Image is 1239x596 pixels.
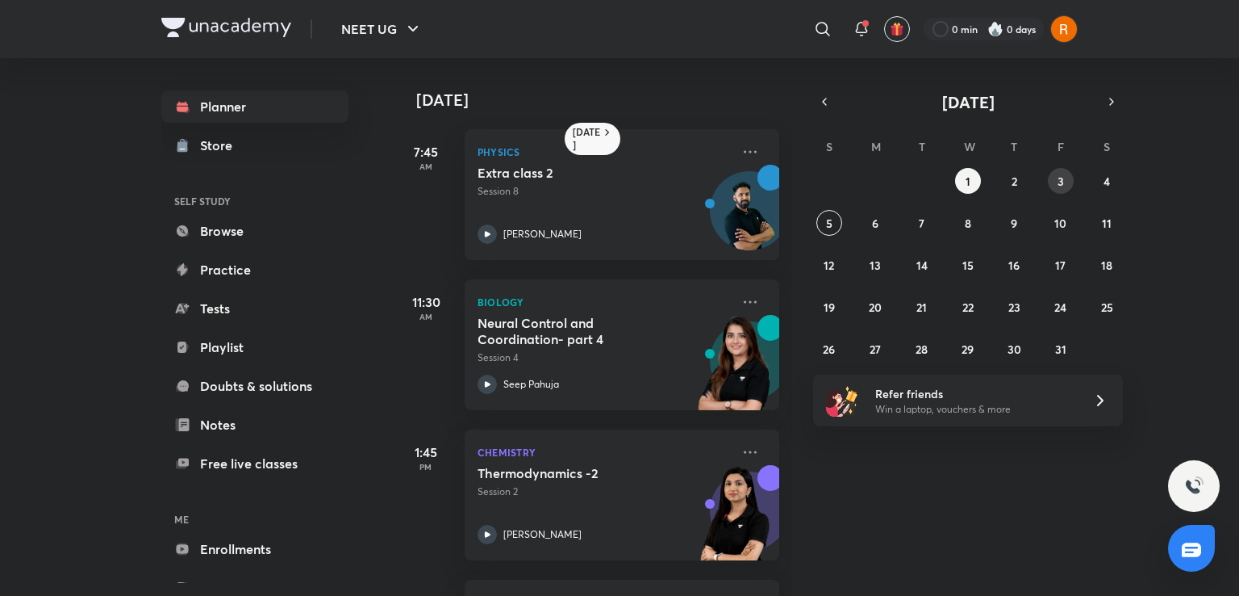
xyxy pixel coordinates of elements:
button: October 5, 2025 [816,210,842,236]
a: Store [161,129,348,162]
img: streak [987,21,1003,37]
button: October 13, 2025 [862,252,888,278]
abbr: October 10, 2025 [1054,216,1066,231]
button: [DATE] [836,90,1100,113]
button: October 4, 2025 [1094,168,1120,194]
h6: ME [161,506,348,533]
button: October 3, 2025 [1048,168,1074,194]
abbr: October 9, 2025 [1011,216,1017,231]
abbr: October 23, 2025 [1008,300,1020,315]
abbr: October 15, 2025 [962,258,974,273]
abbr: October 19, 2025 [824,300,835,315]
a: Free live classes [161,447,348,480]
h5: Thermodynamics -2 [478,465,678,481]
abbr: October 3, 2025 [1058,174,1064,189]
abbr: October 5, 2025 [826,216,832,231]
abbr: October 20, 2025 [869,300,882,315]
button: October 31, 2025 [1048,336,1074,362]
p: Chemistry [478,443,731,462]
abbr: October 1, 2025 [966,174,970,189]
h6: [DATE] [573,126,601,152]
button: October 17, 2025 [1048,252,1074,278]
abbr: Wednesday [964,139,975,154]
p: Session 4 [478,350,731,365]
button: October 14, 2025 [909,252,935,278]
img: unacademy [690,465,779,577]
p: Seep Pahuja [503,377,559,392]
abbr: October 24, 2025 [1054,300,1066,315]
button: October 2, 2025 [1001,168,1027,194]
button: October 27, 2025 [862,336,888,362]
button: October 9, 2025 [1001,210,1027,236]
p: [PERSON_NAME] [503,227,582,241]
abbr: October 21, 2025 [916,300,927,315]
a: Browse [161,215,348,247]
abbr: Friday [1058,139,1064,154]
button: October 28, 2025 [909,336,935,362]
a: Doubts & solutions [161,370,348,402]
abbr: October 11, 2025 [1102,216,1112,231]
button: October 29, 2025 [955,336,981,362]
h5: 11:30 [394,292,458,312]
img: unacademy [690,315,779,426]
abbr: October 25, 2025 [1101,300,1113,315]
a: Tests [161,292,348,325]
button: October 6, 2025 [862,210,888,236]
button: NEET UG [332,13,432,45]
abbr: Saturday [1103,139,1110,154]
button: October 26, 2025 [816,336,842,362]
img: referral [826,384,858,417]
abbr: Tuesday [919,139,925,154]
button: October 15, 2025 [955,252,981,278]
button: October 7, 2025 [909,210,935,236]
h5: Neural Control and Coordination- part 4 [478,315,678,347]
abbr: October 27, 2025 [870,342,881,357]
img: Company Logo [161,18,291,37]
button: October 21, 2025 [909,294,935,320]
img: avatar [890,22,904,36]
abbr: October 30, 2025 [1007,342,1021,357]
img: Avatar [711,180,788,258]
p: Biology [478,292,731,312]
p: Win a laptop, vouchers & more [875,402,1074,417]
img: Aliya Fatima [1050,15,1078,43]
div: Store [200,136,242,155]
abbr: October 26, 2025 [823,342,835,357]
button: October 19, 2025 [816,294,842,320]
button: October 16, 2025 [1001,252,1027,278]
abbr: October 17, 2025 [1055,258,1066,273]
a: Playlist [161,331,348,363]
button: October 25, 2025 [1094,294,1120,320]
a: Company Logo [161,18,291,41]
abbr: October 14, 2025 [916,258,928,273]
abbr: October 16, 2025 [1008,258,1020,273]
img: ttu [1184,476,1204,496]
a: Practice [161,254,348,286]
abbr: October 7, 2025 [919,216,924,231]
abbr: October 8, 2025 [965,216,971,231]
abbr: October 12, 2025 [824,258,834,273]
p: Physics [478,142,731,162]
p: Session 8 [478,184,731,199]
button: October 22, 2025 [955,294,981,320]
abbr: October 2, 2025 [1012,174,1017,189]
button: October 30, 2025 [1001,336,1027,362]
p: AM [394,312,458,321]
abbr: October 28, 2025 [916,342,928,357]
span: [DATE] [942,91,995,113]
button: October 10, 2025 [1048,210,1074,236]
abbr: October 31, 2025 [1055,342,1066,357]
a: Enrollments [161,533,348,565]
p: AM [394,162,458,171]
p: Session 2 [478,485,731,499]
abbr: October 13, 2025 [870,258,881,273]
button: October 23, 2025 [1001,294,1027,320]
h6: SELF STUDY [161,187,348,215]
abbr: October 4, 2025 [1103,174,1110,189]
abbr: Monday [871,139,881,154]
abbr: Thursday [1011,139,1017,154]
abbr: October 29, 2025 [962,342,974,357]
p: PM [394,462,458,472]
button: October 24, 2025 [1048,294,1074,320]
abbr: October 18, 2025 [1101,258,1112,273]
